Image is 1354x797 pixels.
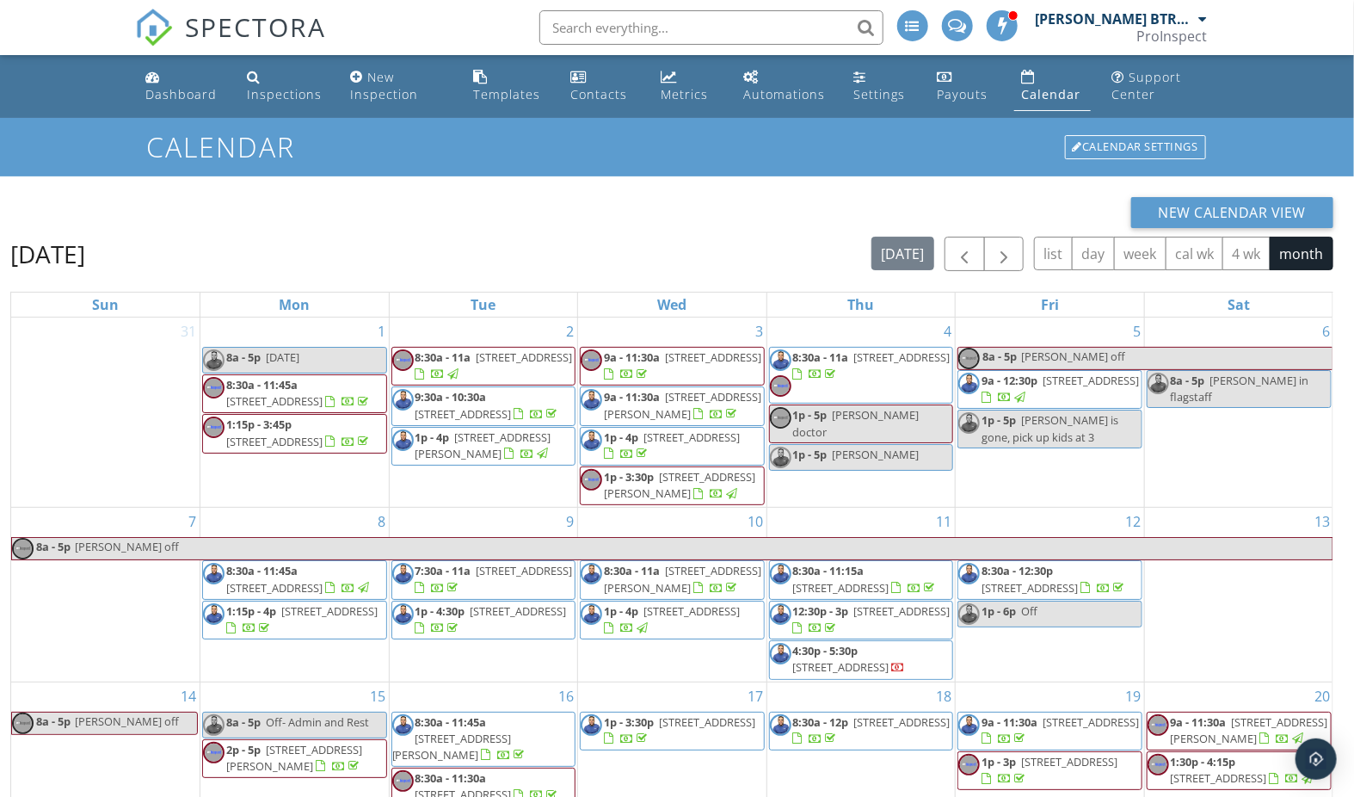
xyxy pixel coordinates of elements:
[580,427,765,466] a: 1p - 4p [STREET_ADDRESS]
[226,580,323,596] span: [STREET_ADDRESS]
[226,742,362,774] span: [STREET_ADDRESS][PERSON_NAME]
[1171,714,1328,746] span: [STREET_ADDRESS][PERSON_NAME]
[982,348,1018,369] span: 8a - 5p
[793,447,828,462] span: 1p - 5p
[958,373,980,394] img: image.png
[984,237,1025,272] button: Next month
[604,563,761,595] a: 8:30a - 11a [STREET_ADDRESS][PERSON_NAME]
[477,563,573,578] span: [STREET_ADDRESS]
[854,714,951,730] span: [STREET_ADDRESS]
[226,563,372,595] a: 8:30a - 11:45a [STREET_ADDRESS]
[226,603,276,619] span: 1:15p - 4p
[982,580,1078,596] span: [STREET_ADDRESS]
[793,563,939,595] a: 8:30a - 11:15a [STREET_ADDRESS]
[146,132,1208,162] h1: Calendar
[957,370,1142,409] a: 9a - 12:30p [STREET_ADDRESS]
[930,62,1000,111] a: Payouts
[982,714,1037,730] span: 9a - 11:30a
[1148,714,1169,736] img: _original_size___original_size__proinspect_640__500_px.png
[185,9,326,45] span: SPECTORA
[203,417,225,438] img: _original_size___original_size__proinspect_640__500_px.png
[391,427,576,466] a: 1p - 4p [STREET_ADDRESS][PERSON_NAME]
[654,62,723,111] a: Metrics
[1311,683,1333,710] a: Go to September 20, 2025
[793,563,865,578] span: 8:30a - 11:15a
[604,563,660,578] span: 8:30a - 11a
[555,683,577,710] a: Go to September 16, 2025
[203,377,225,398] img: _original_size___original_size__proinspect_640__500_px.png
[1043,714,1139,730] span: [STREET_ADDRESS]
[138,62,226,111] a: Dashboard
[415,714,487,730] span: 8:30a - 11:45a
[202,560,387,599] a: 8:30a - 11:45a [STREET_ADDRESS]
[932,683,955,710] a: Go to September 18, 2025
[135,23,326,59] a: SPECTORA
[1065,135,1206,159] div: Calendar Settings
[581,429,602,451] img: image.png
[226,714,261,730] span: 8a - 5p
[766,508,956,682] td: Go to September 11, 2025
[226,434,323,449] span: [STREET_ADDRESS]
[982,754,1016,769] span: 1p - 3p
[1270,237,1333,270] button: month
[12,713,34,734] img: _original_size___original_size__proinspect_640__500_px.png
[1021,754,1117,769] span: [STREET_ADDRESS]
[1131,197,1334,228] button: New Calendar View
[604,389,761,421] span: [STREET_ADDRESS][PERSON_NAME]
[578,508,767,682] td: Go to September 10, 2025
[177,683,200,710] a: Go to September 14, 2025
[415,389,487,405] span: 9:30a - 10:30a
[982,563,1053,578] span: 8:30a - 12:30p
[226,377,298,392] span: 8:30a - 11:45a
[1111,69,1181,102] div: Support Center
[563,508,577,535] a: Go to September 9, 2025
[604,469,755,501] a: 1p - 3:30p [STREET_ADDRESS][PERSON_NAME]
[744,508,766,535] a: Go to September 10, 2025
[389,318,578,508] td: Go to September 2, 2025
[1105,62,1215,111] a: Support Center
[12,538,34,559] img: _original_size___original_size__proinspect_640__500_px.png
[604,714,654,730] span: 1p - 3:30p
[145,86,217,102] div: Dashboard
[477,349,573,365] span: [STREET_ADDRESS]
[793,580,889,596] span: [STREET_ADDRESS]
[1037,293,1062,317] a: Friday
[604,603,638,619] span: 1p - 4p
[202,414,387,453] a: 1:15p - 3:45p [STREET_ADDRESS]
[75,539,179,554] span: [PERSON_NAME] off
[604,563,761,595] span: [STREET_ADDRESS][PERSON_NAME]
[1043,373,1139,388] span: [STREET_ADDRESS]
[1144,318,1333,508] td: Go to September 6, 2025
[1148,754,1169,775] img: _original_size___original_size__proinspect_640__500_px.png
[1021,349,1125,364] span: [PERSON_NAME] off
[11,318,200,508] td: Go to August 31, 2025
[392,770,414,792] img: _original_size___original_size__proinspect_640__500_px.png
[75,714,179,729] span: [PERSON_NAME] off
[845,293,878,317] a: Thursday
[770,714,791,736] img: image.png
[604,389,761,421] a: 9a - 11:30a [STREET_ADDRESS][PERSON_NAME]
[581,603,602,625] img: image.png
[982,714,1139,746] a: 9a - 11:30a [STREET_ADDRESS]
[604,349,660,365] span: 9a - 11:30a
[982,603,1016,619] span: 1p - 6p
[247,86,322,102] div: Inspections
[35,713,71,734] span: 8a - 5p
[1014,62,1091,111] a: Calendar
[11,508,200,682] td: Go to September 7, 2025
[366,683,389,710] a: Go to September 15, 2025
[581,389,602,411] img: image.png
[581,349,602,371] img: _original_size___original_size__proinspect_640__500_px.png
[982,563,1127,595] a: 8:30a - 12:30p [STREET_ADDRESS]
[770,603,791,625] img: image.png
[266,714,369,730] span: Off- Admin and Rest
[202,739,387,778] a: 2p - 5p [STREET_ADDRESS][PERSON_NAME]
[391,560,576,599] a: 7:30a - 11a [STREET_ADDRESS]
[539,10,883,45] input: Search everything...
[580,560,765,599] a: 8:30a - 11a [STREET_ADDRESS][PERSON_NAME]
[185,508,200,535] a: Go to September 7, 2025
[581,714,602,736] img: image.png
[415,406,512,422] span: [STREET_ADDRESS]
[203,603,225,625] img: image.png
[661,86,708,102] div: Metrics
